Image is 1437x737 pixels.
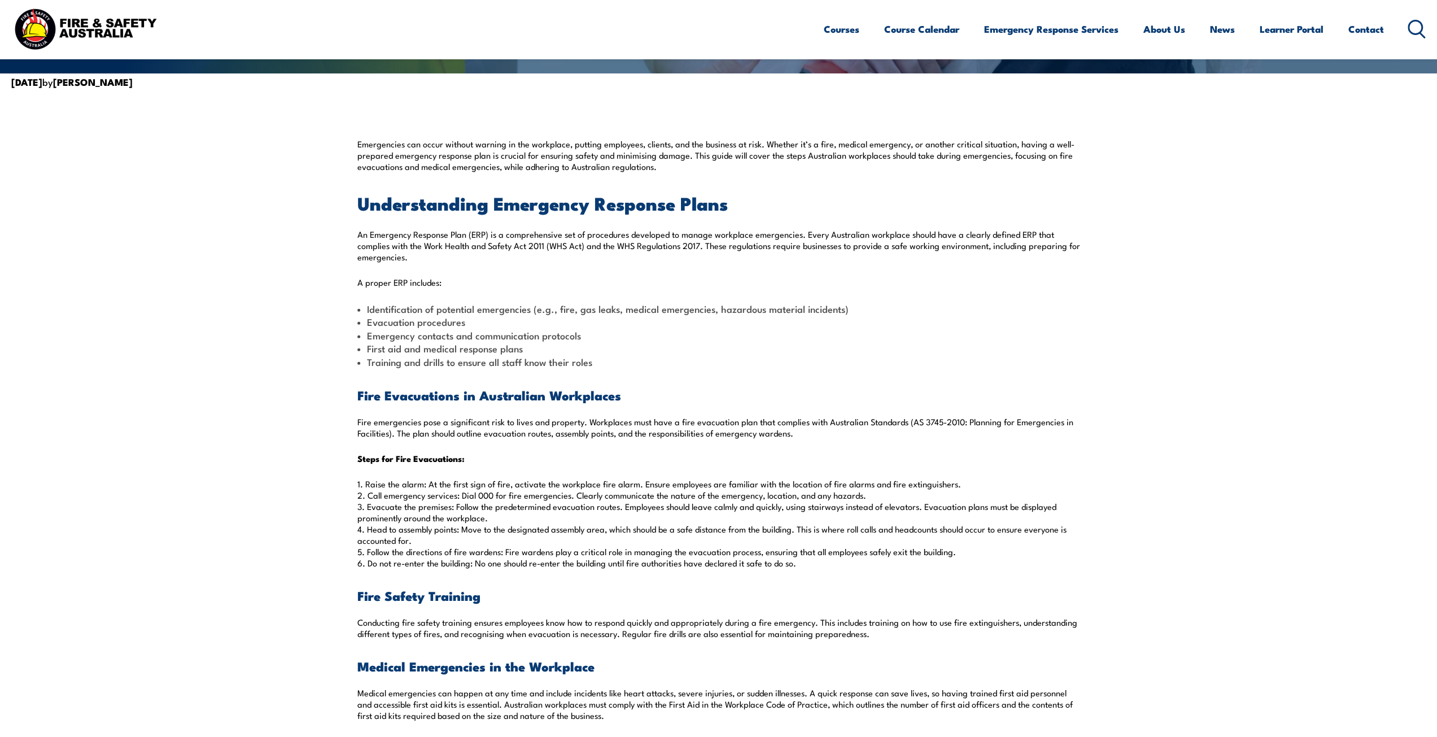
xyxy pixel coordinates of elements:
[11,75,42,89] strong: [DATE]
[984,14,1119,44] a: Emergency Response Services
[1348,14,1384,44] a: Contact
[357,195,1080,211] h2: Understanding Emergency Response Plans
[357,342,1080,355] li: First aid and medical response plans
[357,452,465,465] strong: Steps for Fire Evacuations:
[357,302,1080,315] li: Identification of potential emergencies (e.g., fire, gas leaks, medical emergencies, hazardous ma...
[357,389,1080,402] h3: Fire Evacuations in Australian Workplaces
[357,138,1080,172] p: Emergencies can occur without warning in the workplace, putting employees, clients, and the busin...
[357,277,1080,288] p: A proper ERP includes:
[357,617,1080,639] p: Conducting fire safety training ensures employees know how to respond quickly and appropriately d...
[1260,14,1324,44] a: Learner Portal
[357,229,1080,263] p: An Emergency Response Plan (ERP) is a comprehensive set of procedures developed to manage workpla...
[53,75,133,89] strong: [PERSON_NAME]
[884,14,959,44] a: Course Calendar
[357,589,1080,602] h3: Fire Safety Training
[824,14,859,44] a: Courses
[357,416,1080,439] p: Fire emergencies pose a significant risk to lives and property. Workplaces must have a fire evacu...
[1210,14,1235,44] a: News
[11,75,133,89] span: by
[357,660,1080,673] h3: Medical Emergencies in the Workplace
[357,687,1080,721] p: Medical emergencies can happen at any time and include incidents like heart attacks, severe injur...
[1143,14,1185,44] a: About Us
[357,355,1080,368] li: Training and drills to ensure all staff know their roles
[357,329,1080,342] li: Emergency contacts and communication protocols
[357,315,1080,328] li: Evacuation procedures
[357,478,1080,569] p: 1. Raise the alarm: At the first sign of fire, activate the workplace fire alarm. Ensure employee...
